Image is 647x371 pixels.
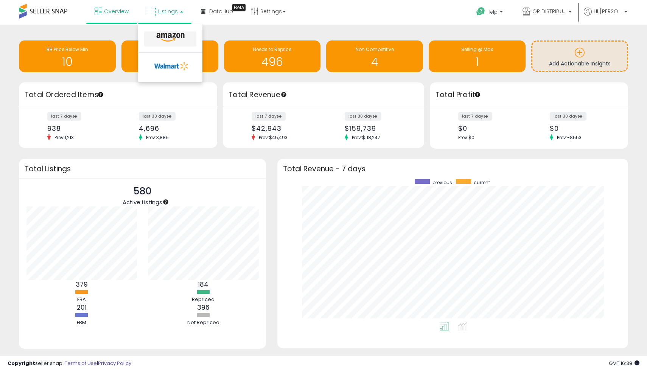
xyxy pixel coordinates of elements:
a: Non Competitive 4 [326,40,423,72]
span: Hi [PERSON_NAME] [594,8,622,15]
span: 2025-10-9 16:39 GMT [609,360,639,367]
div: $0 [550,124,615,132]
div: 4,696 [139,124,204,132]
div: Tooltip anchor [97,91,104,98]
div: 938 [47,124,112,132]
span: Active Listings [123,198,162,206]
span: BB Price Below Min [47,46,88,53]
label: last 7 days [252,112,286,121]
span: Help [487,9,498,15]
h3: Total Profit [435,90,622,100]
b: 396 [197,303,210,312]
div: FBM [59,319,104,326]
span: Prev: $0 [458,134,474,141]
h1: 4 [330,56,419,68]
b: 184 [198,280,208,289]
span: previous [432,179,452,186]
div: Tooltip anchor [280,91,287,98]
span: Non Competitive [356,46,394,53]
div: Tooltip anchor [162,199,169,205]
div: Not Repriced [180,319,226,326]
span: Needs to Reprice [253,46,291,53]
div: seller snap | | [8,360,131,367]
a: Privacy Policy [98,360,131,367]
h3: Total Ordered Items [25,90,212,100]
span: DataHub [209,8,233,15]
span: Prev: $118,247 [348,134,384,141]
div: Repriced [180,296,226,303]
b: 379 [76,280,88,289]
h3: Total Revenue - 7 days [283,166,622,172]
div: Tooltip anchor [232,4,246,11]
a: Terms of Use [65,360,97,367]
span: current [474,179,490,186]
div: Tooltip anchor [474,91,481,98]
label: last 30 days [345,112,381,121]
span: OR DISTRIBUTION [532,8,566,15]
span: Prev: 1,213 [51,134,78,141]
span: Prev: $45,493 [255,134,291,141]
label: last 30 days [139,112,176,121]
h1: 1 [432,56,522,68]
h1: 0 [125,56,215,68]
i: Get Help [476,7,485,16]
div: $42,943 [252,124,318,132]
span: Add Actionable Insights [549,60,611,67]
span: Overview [104,8,129,15]
span: Selling @ Max [461,46,493,53]
label: last 30 days [550,112,586,121]
h1: 496 [228,56,317,68]
span: Prev: -$553 [553,134,585,141]
span: Listings [158,8,178,15]
div: FBA [59,296,104,303]
div: $159,739 [345,124,411,132]
a: Hi [PERSON_NAME] [584,8,627,25]
strong: Copyright [8,360,35,367]
label: last 7 days [47,112,81,121]
p: 580 [123,184,162,199]
a: Help [470,1,510,25]
a: Selling @ Max 1 [429,40,526,72]
h1: 10 [23,56,112,68]
b: 201 [77,303,87,312]
h3: Total Revenue [229,90,418,100]
a: Needs to Reprice 496 [224,40,321,72]
a: BB Price Below Min 10 [19,40,116,72]
a: Add Actionable Insights [532,42,627,71]
h3: Total Listings [25,166,260,172]
a: Inventory Age 0 [121,40,218,72]
span: Prev: 3,885 [142,134,173,141]
label: last 7 days [458,112,492,121]
div: $0 [458,124,523,132]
